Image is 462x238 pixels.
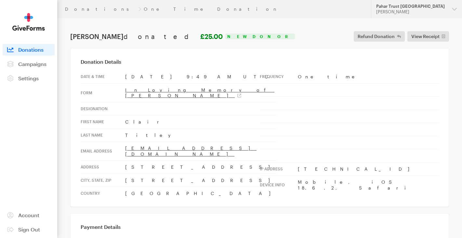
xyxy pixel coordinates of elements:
[18,212,39,218] span: Account
[81,128,125,142] th: Last Name
[125,87,274,99] a: In Loving Memory of [PERSON_NAME]
[124,33,199,40] span: donated
[125,128,277,142] td: Titley
[200,33,223,40] strong: £25.00
[354,31,405,42] button: Refund Donation
[125,187,277,200] td: [GEOGRAPHIC_DATA]
[81,187,125,200] th: Country
[81,83,125,102] th: Form
[12,13,45,31] img: GiveForms
[125,174,277,187] td: [STREET_ADDRESS]
[65,7,136,12] a: Donations
[125,115,277,129] td: Clair
[3,44,55,56] a: Donations
[260,70,298,83] th: Frequency
[81,115,125,129] th: First Name
[81,224,439,230] h3: Payment Details
[3,209,55,221] a: Account
[81,174,125,187] th: City, state, zip
[81,59,439,65] h3: Donation Details
[18,226,40,232] span: Sign Out
[298,176,439,194] td: Mobile, iOS 18.6.2, Safari
[3,58,55,70] a: Campaigns
[81,161,125,174] th: Address
[376,9,447,15] div: [PERSON_NAME]
[260,162,298,176] th: IP address
[298,70,439,83] td: One time
[81,142,125,161] th: Email address
[81,70,125,83] th: Date & time
[407,31,449,42] a: View Receipt
[3,73,55,84] a: Settings
[225,33,295,39] div: New Donor
[125,70,277,83] td: [DATE] 9:49 AM UTC
[260,176,298,194] th: Device info
[411,33,440,40] span: View Receipt
[70,33,223,40] h1: [PERSON_NAME]
[125,161,277,174] td: [STREET_ADDRESS]
[358,33,395,40] span: Refund Donation
[18,46,44,53] span: Donations
[3,224,55,235] a: Sign Out
[18,61,46,67] span: Campaigns
[18,75,39,81] span: Settings
[298,162,439,176] td: [TECHNICAL_ID]
[376,4,447,9] div: Pahar Trust [GEOGRAPHIC_DATA]
[81,102,125,115] th: Designation
[125,145,257,157] a: [EMAIL_ADDRESS][DOMAIN_NAME]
